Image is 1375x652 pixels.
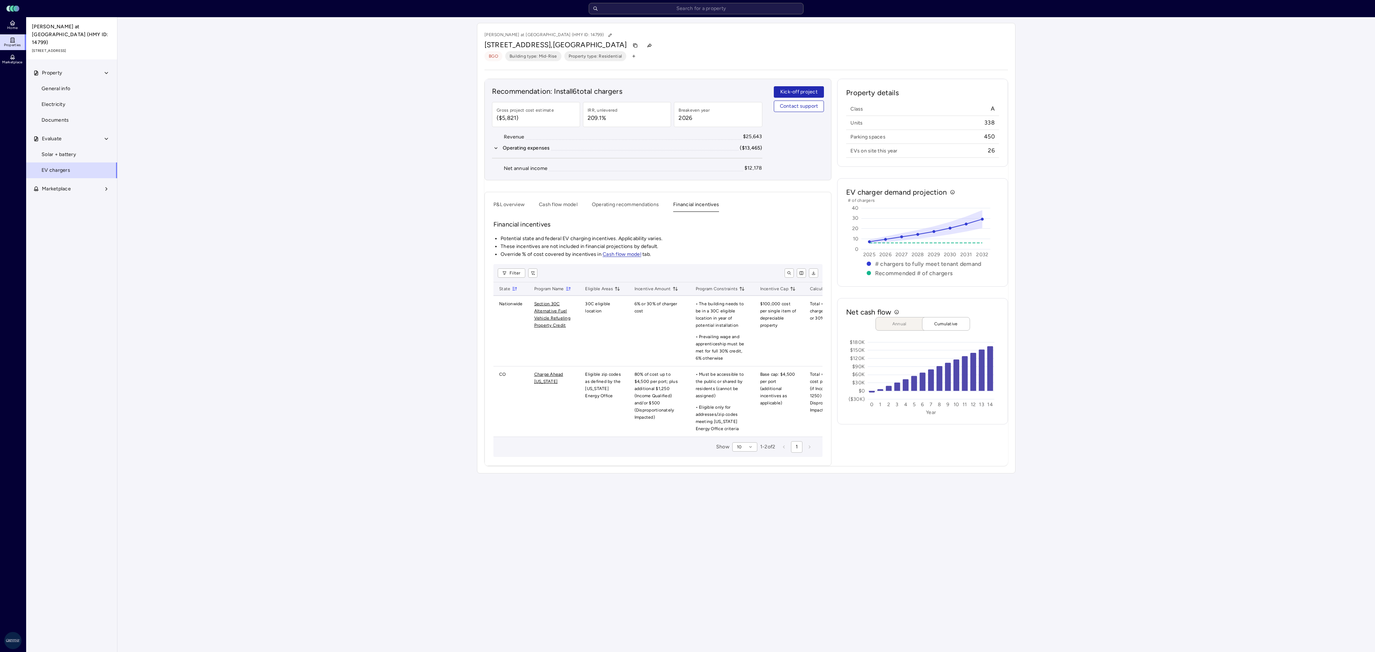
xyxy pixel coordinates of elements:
button: Cash flow model [539,201,578,212]
span: Building type: Mid-Rise [510,53,557,60]
span: [GEOGRAPHIC_DATA] [553,40,627,49]
span: 10 [737,443,742,451]
text: # of chargers [848,198,875,203]
button: toggle search [785,268,794,278]
text: 4 [904,402,907,408]
button: Evaluate [26,131,118,147]
text: 9 [946,402,949,408]
button: toggle sorting [614,286,620,292]
text: 2 [887,402,890,408]
div: Gross project cost estimate [497,107,554,114]
li: These incentives are not included in financial projections by default. [501,243,822,250]
span: Kick-off project [780,88,817,96]
td: 30C eligible location [579,296,628,366]
text: 2027 [896,252,908,258]
a: Cash flow model [603,251,641,257]
text: 0 [870,402,874,408]
text: 10 [853,236,859,242]
text: 5 [913,402,916,408]
p: • The building needs to be in a 30C eligible location in year of potential installation [696,300,749,329]
p: • Eligible only for addresses/zip codes meeting [US_STATE] Energy Office criteria [696,404,749,432]
span: 1 [796,443,798,451]
td: Eligible zip codes as defined by the [US_STATE] Energy Office [579,366,628,437]
h2: Recommendation: Install 6 total chargers [492,86,762,96]
a: EV chargers [26,162,117,178]
span: [STREET_ADDRESS] [32,48,112,54]
div: Net annual income [504,165,547,172]
span: 338 [984,119,995,127]
button: Filter [498,268,525,278]
div: Operating expenses [503,144,550,152]
text: $0 [859,388,865,394]
text: 2030 [944,252,956,258]
button: toggle sorting [739,286,745,292]
td: 80% of cost up to $4,500 per port; plus additional $1,250 (Income Qualified) and/or $500 (Disprop... [629,366,690,437]
span: 2026 [679,114,710,122]
button: P&L overview [493,201,525,212]
h2: Net cash flow [846,307,891,317]
a: Solar + battery [26,147,117,162]
text: 2025 [863,252,875,258]
text: 2032 [976,252,989,258]
div: Revenue [504,133,525,141]
span: EV chargers [42,166,70,174]
div: IRR, unlevered [588,107,618,114]
span: Marketplace [42,185,71,193]
li: Override % of cost covered by incentives in tab. [501,250,822,258]
text: 6 [921,402,924,408]
p: • Prevailing wage and apprenticeship must be met for full 30% credit, 6% otherwise [696,333,749,362]
text: 10 [954,402,959,408]
text: $60K [852,371,865,378]
text: 11 [962,402,967,408]
text: $150K [850,347,865,353]
span: Marketplace [2,60,22,64]
text: $120K [850,355,865,361]
button: Financial incentives [673,201,719,212]
span: Filter [510,269,521,277]
span: Incentive Cap [760,285,796,292]
text: 2029 [928,252,940,258]
button: Property type: Residential [564,51,627,61]
span: Program Name [534,285,571,292]
span: Class [850,106,863,112]
div: $25,643 [743,133,762,141]
text: 2026 [879,252,892,258]
a: General info [26,81,117,97]
span: Property type: Residential [569,53,622,60]
span: Units [850,120,863,126]
span: [PERSON_NAME] at [GEOGRAPHIC_DATA] (HMY ID: 14799) [32,23,112,47]
span: EVs on site this year [850,147,897,154]
text: 2028 [912,252,924,258]
td: Base cap: $4,500 per port (additional incentives as applicable) [754,366,804,437]
span: Contact support [780,102,818,110]
button: BGO [484,51,502,61]
text: 14 [988,402,993,408]
span: Home [7,26,18,30]
text: 1 [879,402,882,408]
span: Show [716,443,729,451]
button: Operating expenses($13,465) [492,144,762,152]
p: • Must be accessible to the public or shared by residents (cannot be assigned) [696,371,749,399]
img: Greystar AS [4,632,21,649]
nav: pagination [778,441,815,453]
span: Properties [4,43,21,47]
text: $180K [850,339,865,345]
text: $30K [852,380,865,386]
text: 2031 [961,252,972,258]
button: Property [26,65,118,81]
button: toggle sorting [512,286,517,292]
div: ($13,465) [740,144,762,152]
text: Year [926,409,936,415]
span: 450 [984,133,995,141]
text: # chargers to fully meet tenant demand [875,261,981,267]
span: Program Constraints [696,285,745,292]
span: Annual [882,320,917,327]
button: toggle sorting [565,286,571,292]
span: Parking spaces [850,133,886,140]
button: next page [804,441,815,453]
a: Section 30C Alternative Fuel Vehicle Refueling Property Credit [534,301,570,328]
span: General info [42,85,70,93]
text: 12 [971,402,976,408]
span: 26 [988,147,995,155]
